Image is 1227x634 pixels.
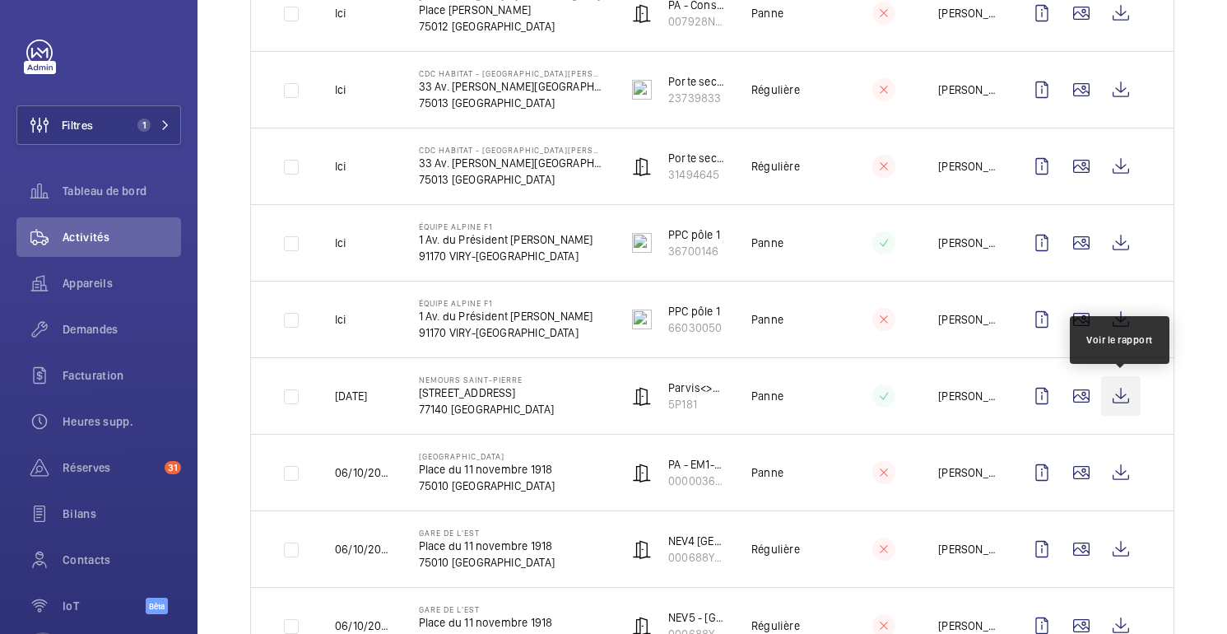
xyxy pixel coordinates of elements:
font: 91170 VIRY-[GEOGRAPHIC_DATA] [419,326,579,339]
font: 1 Av. du Président [PERSON_NAME] [419,310,593,323]
font: Panne [751,389,783,403]
font: Demandes [63,323,119,336]
font: 06/10/2025 [335,466,395,479]
font: Régulière [751,619,800,632]
font: Appareils [63,277,113,290]
font: Place [PERSON_NAME] [419,3,531,16]
font: PPC pôle 1 [668,305,720,318]
font: 75010 [GEOGRAPHIC_DATA] [419,479,555,492]
font: Gare de l'Est [419,528,480,538]
font: 75013 [GEOGRAPHIC_DATA] [419,173,555,186]
font: 000688Y-P-4-60-0-13 [668,551,780,564]
font: Bilans [63,507,96,520]
font: Ici [335,313,347,326]
img: automatic_door.svg [632,3,652,23]
font: Porte sectionnelle Parking [668,152,803,165]
font: 77140 [GEOGRAPHIC_DATA] [419,403,554,416]
font: Régulière [751,160,800,173]
font: 5P181 [668,398,697,411]
font: 91170 VIRY-[GEOGRAPHIC_DATA] [419,249,579,263]
font: [PERSON_NAME] [938,313,1020,326]
font: [PERSON_NAME] [938,543,1020,556]
font: Ici [335,83,347,96]
font: NEV5 - [GEOGRAPHIC_DATA] [668,611,807,624]
font: Panne [751,236,783,249]
font: CDC HABITAT - [GEOGRAPHIC_DATA][PERSON_NAME] [419,145,638,155]
font: 33 Av. [PERSON_NAME][GEOGRAPHIC_DATA] [419,80,638,93]
font: 33 Av. [PERSON_NAME][GEOGRAPHIC_DATA] [419,156,638,170]
font: Gare de l'Est [419,604,480,614]
font: Porte sectionnelle Livraison [668,75,811,88]
font: Filtres [62,119,93,132]
font: [PERSON_NAME] [938,236,1020,249]
font: Équipe Alpine F1 [419,221,493,231]
font: Panne [751,7,783,20]
font: Régulière [751,543,800,556]
font: Heures supp. [63,415,133,428]
font: Équipe Alpine F1 [419,298,493,308]
font: [PERSON_NAME] [938,83,1020,96]
font: Parvis<>Accès Hall BV [668,381,780,394]
font: CDC HABITAT - [GEOGRAPHIC_DATA][PERSON_NAME] [419,68,638,78]
font: NEMOURS SAINT-PIERRE [419,375,523,385]
div: Voir le rapport [1086,333,1153,347]
font: 007928N-P-2-60-0-12 [668,15,781,28]
font: Panne [751,466,783,479]
font: 31 [168,462,178,473]
font: [GEOGRAPHIC_DATA] [419,451,504,461]
img: sectional_door.svg [632,80,652,100]
font: Bêta [149,601,165,611]
img: automatic_door.svg [632,386,652,406]
font: [STREET_ADDRESS] [419,386,516,399]
font: 66030050 [668,321,722,334]
font: 000003621 [668,474,727,487]
font: Ici [335,7,347,20]
img: automatic_door.svg [632,156,652,176]
img: sliding_pedestrian_door.svg [632,233,652,253]
button: Filtres1 [16,105,181,145]
font: [PERSON_NAME] [938,389,1020,403]
font: Activités [63,231,109,244]
img: automatic_door.svg [632,463,652,482]
font: 06/10/2025 [335,619,395,632]
font: Régulière [751,83,800,96]
font: 1 Av. du Président [PERSON_NAME] [419,233,593,246]
font: IoT [63,599,79,613]
font: 23739833 [668,91,721,105]
font: Réserves [63,461,111,474]
font: Ici [335,236,347,249]
font: Facturation [63,369,124,382]
font: 1 [142,119,146,131]
font: Place du 11 novembre 1918 [419,539,553,552]
font: [PERSON_NAME] [938,7,1020,20]
img: automatic_door.svg [632,539,652,559]
font: PPC pôle 1 [668,228,720,241]
font: 06/10/2025 [335,543,395,556]
font: [PERSON_NAME] [938,466,1020,479]
font: NEV4 [GEOGRAPHIC_DATA] [668,534,800,548]
font: 31494645 [668,168,719,181]
font: Contacts [63,553,111,566]
font: [DATE] [335,389,367,403]
font: 75012 [GEOGRAPHIC_DATA] [419,20,555,33]
font: Place du 11 novembre 1918 [419,463,553,476]
font: Place du 11 novembre 1918 [419,616,553,629]
font: 75013 [GEOGRAPHIC_DATA] [419,96,555,110]
img: sliding_pedestrian_door.svg [632,310,652,329]
font: [PERSON_NAME] [938,160,1020,173]
font: Tableau de bord [63,184,146,198]
font: 36700146 [668,245,718,258]
font: PA - EM1-Espace consigne auto [668,458,826,471]
font: Ici [335,160,347,173]
font: 75010 [GEOGRAPHIC_DATA] [419,556,555,569]
font: [PERSON_NAME] [938,619,1020,632]
font: Panne [751,313,783,326]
